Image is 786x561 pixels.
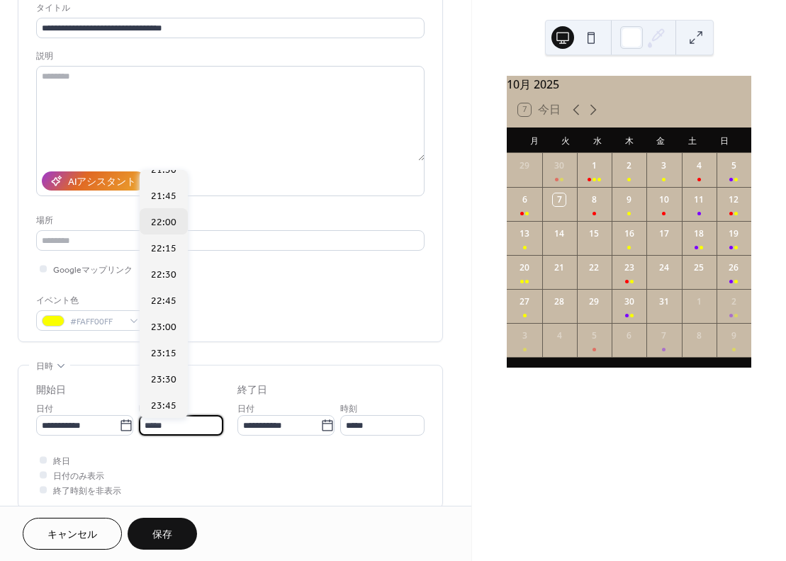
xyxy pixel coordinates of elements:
[623,329,636,342] div: 6
[151,242,176,256] span: 22:15
[692,261,705,274] div: 25
[128,518,197,550] button: 保存
[151,294,176,309] span: 22:45
[518,295,531,308] div: 27
[237,383,267,398] div: 終了日
[53,484,121,499] span: 終了時刻を非表示
[727,295,740,308] div: 2
[658,159,670,172] div: 3
[36,1,422,16] div: タイトル
[658,295,670,308] div: 31
[553,193,566,206] div: 7
[623,227,636,240] div: 16
[151,163,176,178] span: 21:30
[36,213,422,228] div: 場所
[151,189,176,204] span: 21:45
[42,171,146,191] button: AIアシスタント
[53,469,104,484] span: 日付のみ表示
[151,215,176,230] span: 22:00
[727,193,740,206] div: 12
[36,383,66,398] div: 開始日
[151,373,176,387] span: 23:30
[550,127,582,153] div: 火
[507,76,751,93] div: 10月 2025
[692,193,705,206] div: 11
[588,295,600,308] div: 29
[36,359,53,374] span: 日時
[237,402,254,416] span: 日付
[692,159,705,172] div: 4
[582,127,614,153] div: 水
[553,329,566,342] div: 4
[151,399,176,414] span: 23:45
[658,227,670,240] div: 17
[727,261,740,274] div: 26
[518,329,531,342] div: 3
[36,402,53,416] span: 日付
[623,159,636,172] div: 2
[47,528,97,543] span: キャンセル
[36,49,422,64] div: 説明
[36,293,142,308] div: イベント色
[727,159,740,172] div: 5
[588,159,600,172] div: 1
[677,127,709,153] div: 土
[518,127,550,153] div: 月
[588,193,600,206] div: 8
[692,295,705,308] div: 1
[692,329,705,342] div: 8
[708,127,740,153] div: 日
[151,346,176,361] span: 23:15
[70,314,123,329] span: #FAFF00FF
[692,227,705,240] div: 18
[727,329,740,342] div: 9
[53,263,133,278] span: Googleマップリンク
[623,295,636,308] div: 30
[518,261,531,274] div: 20
[518,193,531,206] div: 6
[139,402,156,416] span: 時刻
[518,227,531,240] div: 13
[613,127,645,153] div: 木
[588,329,600,342] div: 5
[553,295,566,308] div: 28
[553,227,566,240] div: 14
[553,159,566,172] div: 30
[151,320,176,335] span: 23:00
[151,268,176,283] span: 22:30
[623,193,636,206] div: 9
[518,159,531,172] div: 29
[623,261,636,274] div: 23
[23,518,122,550] button: キャンセル
[658,261,670,274] div: 24
[588,227,600,240] div: 15
[53,454,70,469] span: 終日
[645,127,677,153] div: 金
[553,261,566,274] div: 21
[658,193,670,206] div: 10
[588,261,600,274] div: 22
[152,528,172,543] span: 保存
[68,175,136,190] div: AIアシスタント
[340,402,357,416] span: 時刻
[658,329,670,342] div: 7
[727,227,740,240] div: 19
